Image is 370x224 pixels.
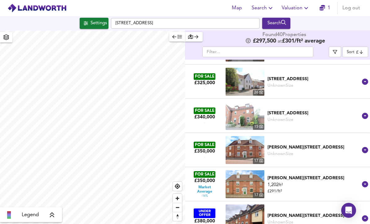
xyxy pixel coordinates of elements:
[262,18,290,29] div: Run Your Search
[267,183,279,187] span: 1,202
[226,102,264,130] img: property thumbnail
[173,203,182,212] button: Zoom out
[193,185,216,194] span: Market Average
[226,170,264,198] img: property thumbnail
[340,2,363,14] button: Log out
[194,178,215,184] div: £350,000
[173,212,182,221] button: Reset bearing to north
[267,76,360,82] div: [STREET_ADDRESS]
[341,203,356,218] div: Open Intercom Messenger
[361,215,369,222] svg: Show Details
[194,171,215,178] div: FOR SALE
[253,90,264,96] div: 26
[276,189,282,193] span: / ft²
[267,83,293,89] div: Unknown Size
[361,78,369,85] svg: Show Details
[90,19,107,27] div: Settings
[253,38,276,44] span: £ 297,500
[194,114,215,120] div: £340,000
[194,107,215,114] div: FOR SALE
[253,124,264,130] div: 15
[194,73,215,80] div: FOR SALE
[22,211,39,219] span: Legend
[282,4,310,12] span: Valuation
[173,194,182,203] button: Zoom in
[267,110,360,116] div: [STREET_ADDRESS]
[226,68,264,96] a: property thumbnail 26
[226,170,264,198] a: property thumbnail 17
[204,121,205,125] span: -
[252,4,274,12] span: Search
[185,65,370,99] div: FOR SALE£325,000 - property thumbnail 26 [STREET_ADDRESS]UnknownSize
[204,87,205,90] span: -
[267,144,360,150] div: [PERSON_NAME][STREET_ADDRESS]
[267,190,282,193] span: £ 291
[262,32,307,38] div: Found 40 Propert ies
[267,175,360,181] div: [PERSON_NAME][STREET_ADDRESS]
[194,148,215,154] div: £350,000
[80,18,108,29] div: Click to configure Search Settings
[262,18,290,29] button: Search
[185,167,370,201] div: FOR SALE£350,000 Market Average-16% property thumbnail 17 [PERSON_NAME][STREET_ADDRESS]1,202ft²£2...
[194,80,215,86] div: £325,000
[264,19,289,27] div: Search
[185,133,370,167] div: FOR SALE£350,000 - property thumbnail 17 [PERSON_NAME][STREET_ADDRESS]UnknownSize
[267,144,360,157] div: Hatcher Crescent, Colchester
[226,136,264,164] a: property thumbnail 17
[278,39,282,44] span: at
[226,68,264,96] img: property thumbnail
[347,49,355,55] div: Sort
[249,2,277,14] button: Search
[342,47,368,57] div: Sort
[267,117,293,123] div: Unknown Size
[319,4,330,12] a: 1
[194,142,215,148] div: FOR SALE
[226,102,264,130] a: property thumbnail 15
[279,2,312,14] button: Valuation
[267,109,360,123] div: Elmstead Road, Colchester
[173,182,182,191] button: Find my location
[7,3,67,13] img: logo
[253,158,264,164] div: 17
[111,18,260,29] input: Enter a location...
[282,39,325,44] span: £ 301 / ft² average
[279,183,283,187] span: ft²
[361,181,369,188] svg: Show Details
[80,18,108,29] button: Settings
[267,75,360,89] div: Capstan Place, Colchester, Essex, CO4
[226,136,264,164] img: property thumbnail
[201,194,208,198] span: -16%
[227,2,247,14] button: Map
[361,112,369,120] svg: Show Details
[315,2,335,14] button: 1
[229,4,244,12] span: Map
[253,192,264,198] div: 17
[267,151,293,157] div: Unknown Size
[267,213,360,219] div: [PERSON_NAME][STREET_ADDRESS]
[202,47,313,57] input: Filter...
[361,146,369,154] svg: Show Details
[204,156,205,159] span: -
[194,208,215,218] div: UNDER OFFER
[342,4,360,12] span: Log out
[185,99,370,133] div: FOR SALE£340,000 - property thumbnail 15 [STREET_ADDRESS]UnknownSize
